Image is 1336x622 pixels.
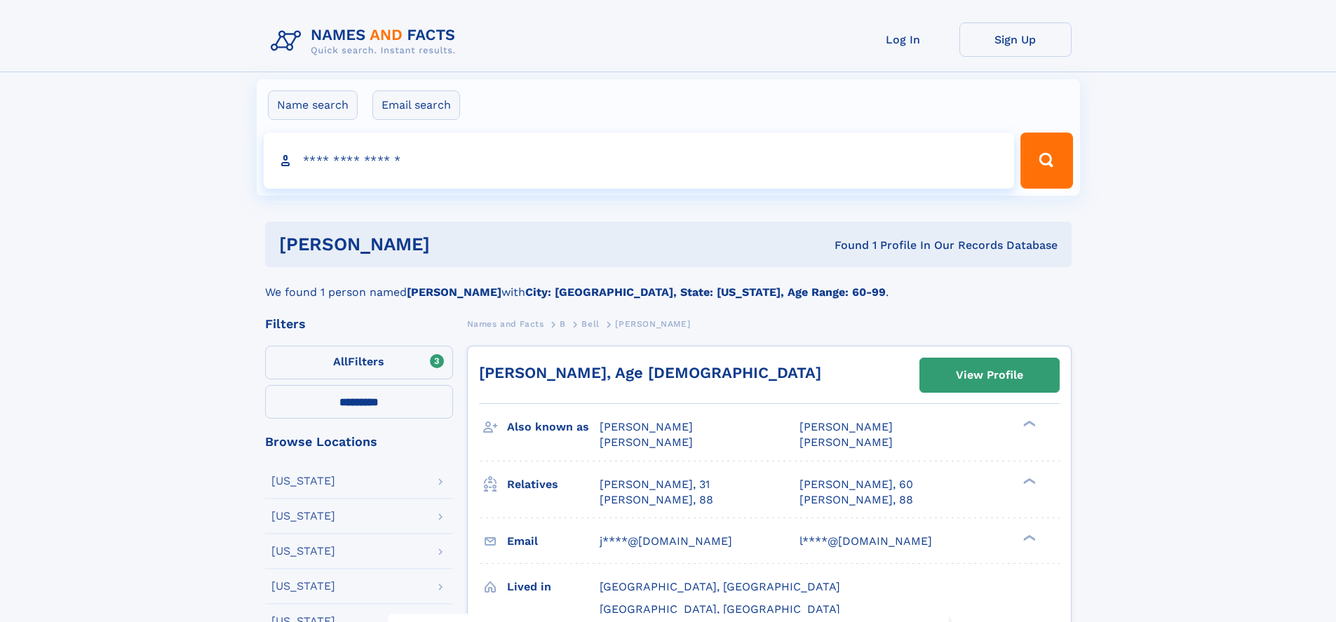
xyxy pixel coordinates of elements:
[265,22,467,60] img: Logo Names and Facts
[333,355,348,368] span: All
[479,364,821,381] a: [PERSON_NAME], Age [DEMOGRAPHIC_DATA]
[799,477,913,492] a: [PERSON_NAME], 60
[1020,476,1037,485] div: ❯
[271,475,335,487] div: [US_STATE]
[920,358,1059,392] a: View Profile
[271,511,335,522] div: [US_STATE]
[560,315,566,332] a: B
[600,580,840,593] span: [GEOGRAPHIC_DATA], [GEOGRAPHIC_DATA]
[265,318,453,330] div: Filters
[1020,533,1037,542] div: ❯
[407,285,501,299] b: [PERSON_NAME]
[279,236,633,253] h1: [PERSON_NAME]
[956,359,1023,391] div: View Profile
[799,420,893,433] span: [PERSON_NAME]
[799,492,913,508] a: [PERSON_NAME], 88
[507,415,600,439] h3: Also known as
[372,90,460,120] label: Email search
[959,22,1072,57] a: Sign Up
[600,492,713,508] a: [PERSON_NAME], 88
[615,319,690,329] span: [PERSON_NAME]
[507,575,600,599] h3: Lived in
[525,285,886,299] b: City: [GEOGRAPHIC_DATA], State: [US_STATE], Age Range: 60-99
[265,267,1072,301] div: We found 1 person named with .
[507,529,600,553] h3: Email
[600,477,710,492] a: [PERSON_NAME], 31
[600,420,693,433] span: [PERSON_NAME]
[507,473,600,496] h3: Relatives
[265,435,453,448] div: Browse Locations
[268,90,358,120] label: Name search
[271,546,335,557] div: [US_STATE]
[560,319,566,329] span: B
[264,133,1015,189] input: search input
[265,346,453,379] label: Filters
[799,435,893,449] span: [PERSON_NAME]
[847,22,959,57] a: Log In
[600,602,840,616] span: [GEOGRAPHIC_DATA], [GEOGRAPHIC_DATA]
[467,315,544,332] a: Names and Facts
[600,435,693,449] span: [PERSON_NAME]
[581,319,599,329] span: Bell
[632,238,1058,253] div: Found 1 Profile In Our Records Database
[581,315,599,332] a: Bell
[1020,133,1072,189] button: Search Button
[271,581,335,592] div: [US_STATE]
[1020,419,1037,428] div: ❯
